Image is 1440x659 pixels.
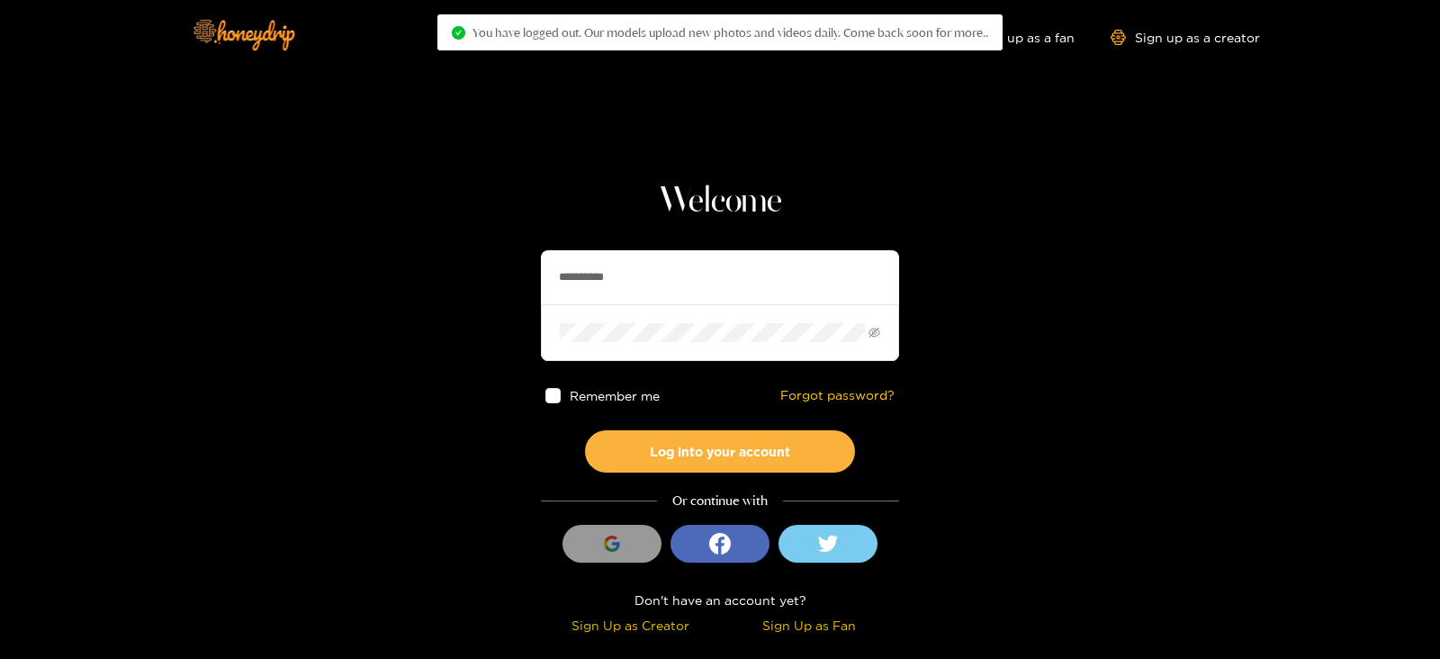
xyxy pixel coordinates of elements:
[868,327,880,339] span: eye-invisible
[452,26,465,40] span: check-circle
[1111,30,1260,45] a: Sign up as a creator
[541,491,899,511] div: Or continue with
[724,615,895,636] div: Sign Up as Fan
[541,180,899,223] h1: Welcome
[472,25,988,40] span: You have logged out. Our models upload new photos and videos daily. Come back soon for more..
[541,590,899,610] div: Don't have an account yet?
[570,389,660,402] span: Remember me
[951,30,1075,45] a: Sign up as a fan
[545,615,715,636] div: Sign Up as Creator
[780,388,895,403] a: Forgot password?
[585,430,855,473] button: Log into your account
